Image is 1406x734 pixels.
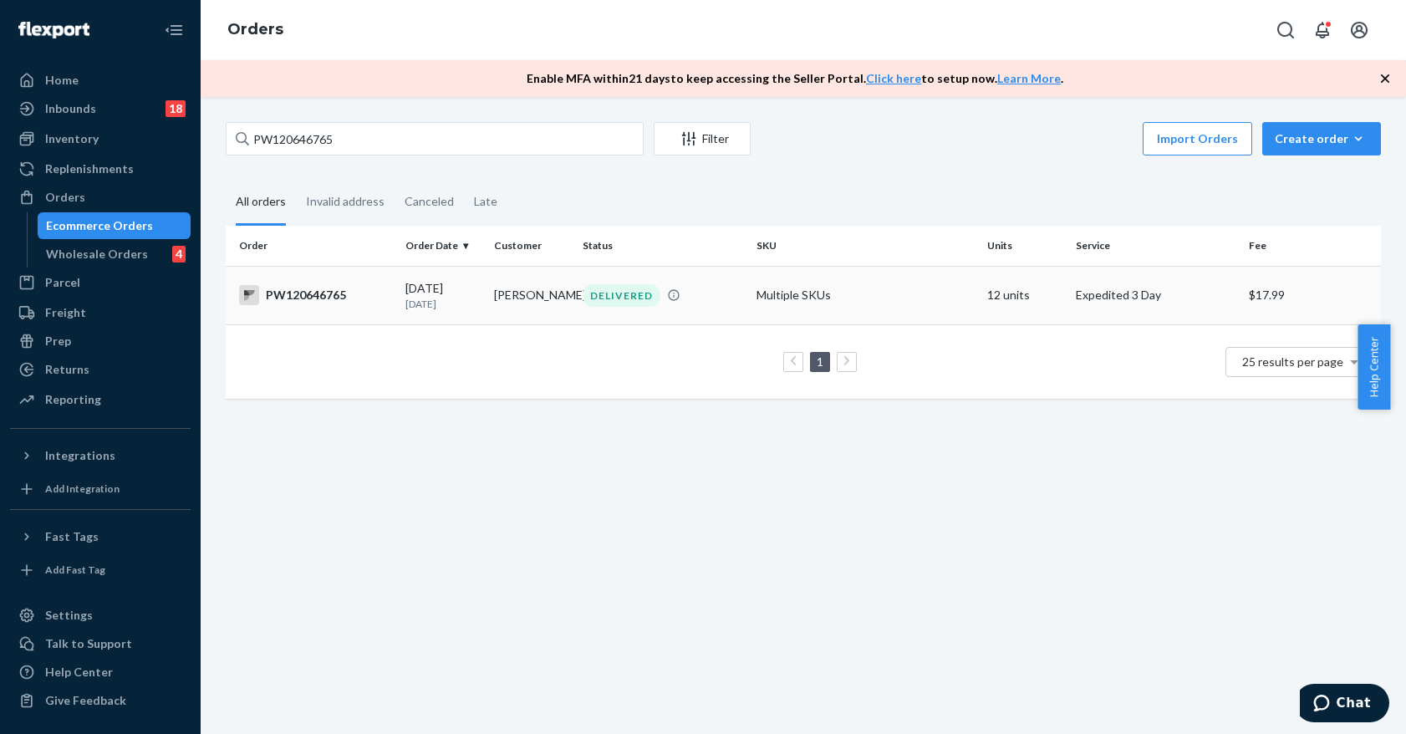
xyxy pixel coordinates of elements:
[45,664,113,680] div: Help Center
[997,71,1061,85] a: Learn More
[45,635,132,652] div: Talk to Support
[1242,354,1343,369] span: 25 results per page
[45,391,101,408] div: Reporting
[576,226,749,266] th: Status
[1300,684,1389,726] iframe: Opens a widget where you can chat to one of our agents
[45,692,126,709] div: Give Feedback
[10,523,191,550] button: Fast Tags
[214,6,297,54] ol: breadcrumbs
[1242,266,1381,324] td: $17.99
[1269,13,1302,47] button: Open Search Box
[654,122,751,155] button: Filter
[10,557,191,584] a: Add Fast Tag
[45,528,99,545] div: Fast Tags
[226,226,399,266] th: Order
[45,161,134,177] div: Replenishments
[10,442,191,469] button: Integrations
[1143,122,1252,155] button: Import Orders
[866,71,921,85] a: Click here
[45,563,105,577] div: Add Fast Tag
[494,238,569,252] div: Customer
[10,299,191,326] a: Freight
[583,284,660,307] div: DELIVERED
[45,189,85,206] div: Orders
[10,602,191,629] a: Settings
[10,630,191,657] button: Talk to Support
[10,386,191,413] a: Reporting
[405,280,481,311] div: [DATE]
[45,361,89,378] div: Returns
[45,482,120,496] div: Add Integration
[227,20,283,38] a: Orders
[45,447,115,464] div: Integrations
[239,285,392,305] div: PW120646765
[45,304,86,321] div: Freight
[750,226,981,266] th: SKU
[487,266,576,324] td: [PERSON_NAME]
[45,333,71,349] div: Prep
[18,22,89,38] img: Flexport logo
[1342,13,1376,47] button: Open account menu
[45,100,96,117] div: Inbounds
[45,274,80,291] div: Parcel
[10,67,191,94] a: Home
[10,476,191,502] a: Add Integration
[405,180,454,223] div: Canceled
[474,180,497,223] div: Late
[10,269,191,296] a: Parcel
[10,356,191,383] a: Returns
[10,687,191,714] button: Give Feedback
[527,70,1063,87] p: Enable MFA within 21 days to keep accessing the Seller Portal. to setup now. .
[157,13,191,47] button: Close Navigation
[1358,324,1390,410] button: Help Center
[38,212,191,239] a: Ecommerce Orders
[750,266,981,324] td: Multiple SKUs
[10,125,191,152] a: Inventory
[399,226,487,266] th: Order Date
[1242,226,1381,266] th: Fee
[306,180,385,223] div: Invalid address
[45,607,93,624] div: Settings
[1069,226,1242,266] th: Service
[10,328,191,354] a: Prep
[45,72,79,89] div: Home
[981,226,1069,266] th: Units
[1262,122,1381,155] button: Create order
[981,266,1069,324] td: 12 units
[1076,287,1235,303] p: Expedited 3 Day
[38,241,191,268] a: Wholesale Orders4
[813,354,827,369] a: Page 1 is your current page
[1275,130,1368,147] div: Create order
[655,130,750,147] div: Filter
[10,184,191,211] a: Orders
[236,180,286,226] div: All orders
[46,246,148,263] div: Wholesale Orders
[405,297,481,311] p: [DATE]
[45,130,99,147] div: Inventory
[226,122,644,155] input: Search orders
[172,246,186,263] div: 4
[46,217,153,234] div: Ecommerce Orders
[10,95,191,122] a: Inbounds18
[10,659,191,686] a: Help Center
[1306,13,1339,47] button: Open notifications
[10,155,191,182] a: Replenishments
[166,100,186,117] div: 18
